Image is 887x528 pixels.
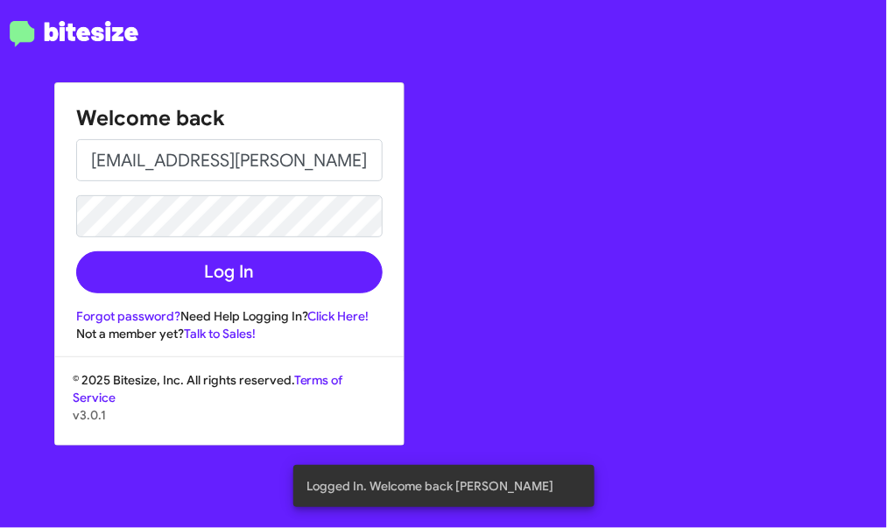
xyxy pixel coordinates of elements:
[76,307,383,325] div: Need Help Logging In?
[184,326,256,341] a: Talk to Sales!
[76,308,180,324] a: Forgot password?
[76,251,383,293] button: Log In
[73,406,386,424] p: v3.0.1
[76,104,383,132] h1: Welcome back
[73,372,343,405] a: Terms of Service
[308,308,370,324] a: Click Here!
[76,325,383,342] div: Not a member yet?
[307,477,554,495] span: Logged In. Welcome back [PERSON_NAME]
[55,371,404,445] div: © 2025 Bitesize, Inc. All rights reserved.
[76,139,383,181] input: Email address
